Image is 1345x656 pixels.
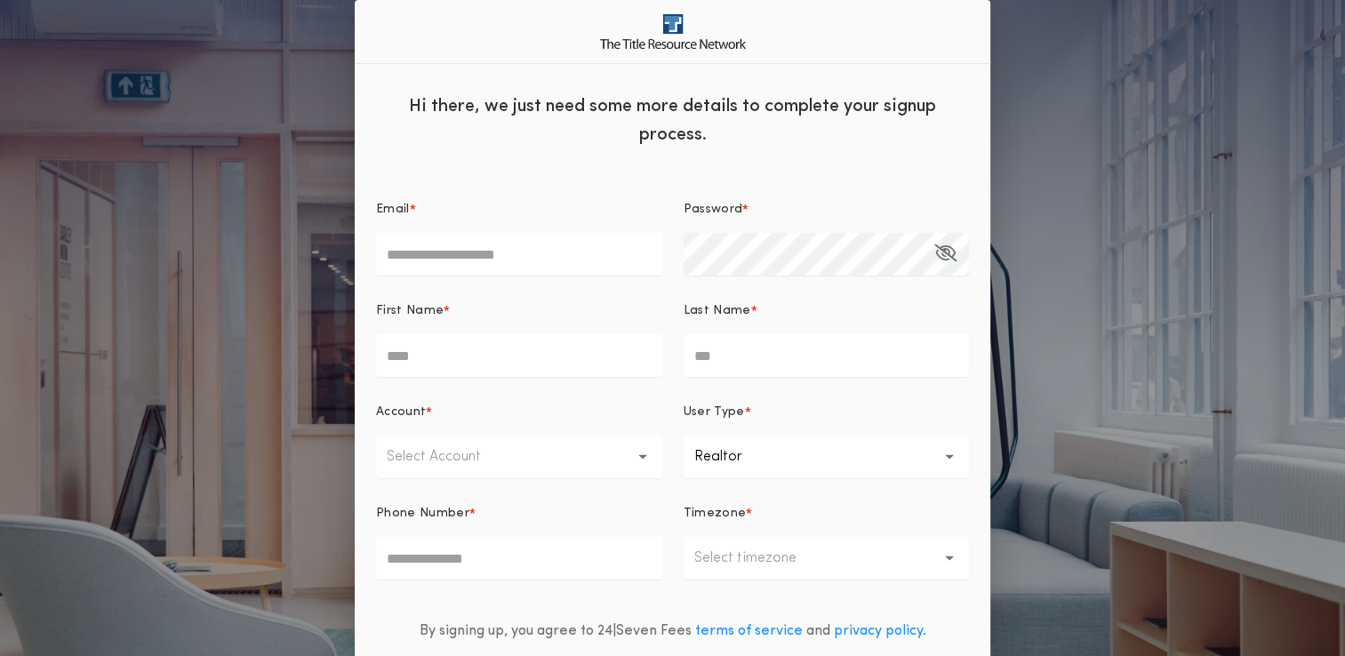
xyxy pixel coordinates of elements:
p: Email [376,201,410,219]
p: First Name [376,302,444,320]
input: Phone Number* [376,537,662,580]
button: Realtor [684,436,970,478]
p: Last Name [684,302,751,320]
p: Phone Number [376,505,469,523]
div: Hi there, we just need some more details to complete your signup process. [355,78,990,158]
input: First Name* [376,334,662,377]
a: privacy policy. [834,624,926,638]
input: Email* [376,233,662,276]
div: By signing up, you agree to 24|Seven Fees and [420,620,926,642]
input: Password* [684,233,970,276]
p: Select Account [387,446,509,468]
p: Account [376,404,426,421]
p: Select timezone [694,548,825,569]
p: Timezone [684,505,747,523]
button: Password* [934,233,957,276]
a: terms of service [695,624,803,638]
p: User Type [684,404,745,421]
button: Select timezone [684,537,970,580]
p: Password [684,201,743,219]
input: Last Name* [684,334,970,377]
img: logo [600,14,746,49]
p: Realtor [694,446,771,468]
button: Select Account [376,436,662,478]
